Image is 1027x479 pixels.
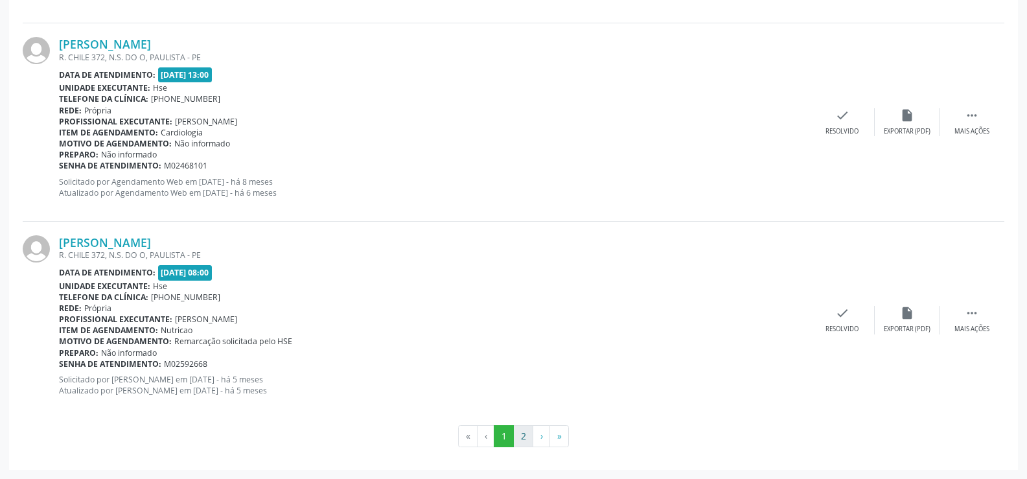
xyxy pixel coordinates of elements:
[835,108,849,123] i: check
[153,82,167,93] span: Hse
[965,306,979,320] i: 
[59,250,810,261] div: R. CHILE 372, N.S. DO O, PAULISTA - PE
[59,176,810,198] p: Solicitado por Agendamento Web em [DATE] - há 8 meses Atualizado por Agendamento Web em [DATE] - ...
[900,306,914,320] i: insert_drive_file
[884,127,930,136] div: Exportar (PDF)
[825,127,859,136] div: Resolvido
[59,93,148,104] b: Telefone da clínica:
[59,69,156,80] b: Data de atendimento:
[174,336,292,347] span: Remarcação solicitada pelo HSE
[884,325,930,334] div: Exportar (PDF)
[59,52,810,63] div: R. CHILE 372, N.S. DO O, PAULISTA - PE
[59,303,82,314] b: Rede:
[59,358,161,369] b: Senha de atendimento:
[151,292,220,303] span: [PHONE_NUMBER]
[101,347,157,358] span: Não informado
[59,105,82,116] b: Rede:
[175,314,237,325] span: [PERSON_NAME]
[954,325,989,334] div: Mais ações
[59,347,98,358] b: Preparo:
[23,37,50,64] img: img
[954,127,989,136] div: Mais ações
[59,292,148,303] b: Telefone da clínica:
[825,325,859,334] div: Resolvido
[59,374,810,396] p: Solicitado por [PERSON_NAME] em [DATE] - há 5 meses Atualizado por [PERSON_NAME] em [DATE] - há 5...
[59,314,172,325] b: Profissional executante:
[494,425,514,447] button: Go to page 1
[175,116,237,127] span: [PERSON_NAME]
[59,281,150,292] b: Unidade executante:
[164,358,207,369] span: M02592668
[513,425,533,447] button: Go to page 2
[59,116,172,127] b: Profissional executante:
[59,138,172,149] b: Motivo de agendamento:
[59,325,158,336] b: Item de agendamento:
[153,281,167,292] span: Hse
[59,267,156,278] b: Data de atendimento:
[161,325,192,336] span: Nutricao
[164,160,207,171] span: M02468101
[965,108,979,123] i: 
[158,265,213,280] span: [DATE] 08:00
[835,306,849,320] i: check
[174,138,230,149] span: Não informado
[900,108,914,123] i: insert_drive_file
[161,127,203,138] span: Cardiologia
[59,235,151,250] a: [PERSON_NAME]
[151,93,220,104] span: [PHONE_NUMBER]
[59,37,151,51] a: [PERSON_NAME]
[101,149,157,160] span: Não informado
[23,235,50,263] img: img
[84,303,111,314] span: Própria
[59,336,172,347] b: Motivo de agendamento:
[59,160,161,171] b: Senha de atendimento:
[84,105,111,116] span: Própria
[59,149,98,160] b: Preparo:
[23,425,1004,447] ul: Pagination
[59,127,158,138] b: Item de agendamento:
[59,82,150,93] b: Unidade executante:
[533,425,550,447] button: Go to next page
[549,425,569,447] button: Go to last page
[158,67,213,82] span: [DATE] 13:00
